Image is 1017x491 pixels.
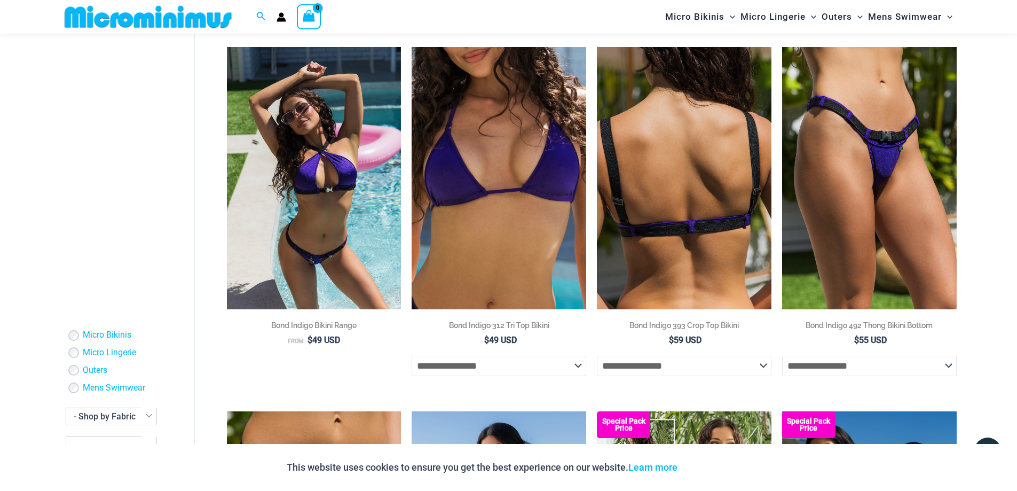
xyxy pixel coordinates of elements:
span: - Shop by Fabric [66,408,156,425]
bdi: 55 USD [854,335,887,345]
bdi: 49 USD [308,335,340,345]
a: Bond Indigo 312 Tri Top Bikini [412,320,586,334]
button: Accept [685,455,731,480]
span: Menu Toggle [942,3,952,30]
a: Bond Indigo 492 Thong Bikini 02Bond Indigo 492 Thong Bikini 03Bond Indigo 492 Thong Bikini 03 [782,47,957,309]
a: Mens SwimwearMenu ToggleMenu Toggle [865,3,955,30]
a: Learn more [628,462,677,473]
h2: Bond Indigo Bikini Range [227,320,401,331]
span: $ [854,335,859,345]
a: View Shopping Cart, empty [297,4,321,29]
a: Bond Indigo 492 Thong Bikini Bottom [782,320,957,334]
bdi: 59 USD [669,335,701,345]
img: Bond Indigo 312 Top 02 [412,47,586,309]
span: Outers [822,3,852,30]
a: Bond Indigo 393 Crop Top Bikini [597,320,771,334]
a: Mens Swimwear [83,383,145,394]
a: Bond Indigo Bikini Range [227,320,401,334]
h2: Bond Indigo 312 Tri Top Bikini [412,320,586,331]
b: Special Pack Price [597,418,650,432]
span: Menu Toggle [852,3,863,30]
p: This website uses cookies to ensure you get the best experience on our website. [287,459,677,476]
img: Bond Indigo 393 Top 03 [597,47,771,309]
a: Account icon link [277,12,286,22]
a: Bond Indigo 312 Top 02Bond Indigo 312 Top 492 Thong Bikini 04Bond Indigo 312 Top 492 Thong Bikini 04 [412,47,586,309]
span: Mens Swimwear [868,3,942,30]
a: Bond Indigo 393 Top 285 Cheeky Bikini 10Bond Indigo 393 Top 285 Cheeky Bikini 04Bond Indigo 393 T... [227,47,401,309]
a: Micro LingerieMenu ToggleMenu Toggle [738,3,819,30]
h2: Bond Indigo 492 Thong Bikini Bottom [782,320,957,331]
a: Micro BikinisMenu ToggleMenu Toggle [663,3,738,30]
span: - Shop by Color [66,437,156,471]
img: Bond Indigo 492 Thong Bikini 02 [782,47,957,309]
b: Special Pack Price [782,418,835,432]
span: - Shop by Fabric [74,411,136,422]
a: OutersMenu ToggleMenu Toggle [819,3,865,30]
span: Menu Toggle [806,3,816,30]
bdi: 49 USD [484,335,517,345]
a: Micro Lingerie [83,347,136,358]
span: $ [308,335,312,345]
span: - Shop by Fabric [66,408,157,425]
span: - Shop by Color [66,437,157,472]
img: MM SHOP LOGO FLAT [60,5,236,29]
span: Menu Toggle [724,3,735,30]
a: Micro Bikinis [83,330,131,341]
nav: Site Navigation [661,2,957,32]
h2: Bond Indigo 393 Crop Top Bikini [597,320,771,331]
iframe: TrustedSite Certified [66,36,162,250]
a: Outers [83,365,107,376]
a: Search icon link [256,10,266,24]
span: $ [669,335,674,345]
span: Micro Lingerie [740,3,806,30]
a: Bond Indigo 393 Top 02Bond Indigo 393 Top 03Bond Indigo 393 Top 03 [597,47,771,309]
span: $ [484,335,489,345]
span: Micro Bikinis [665,3,724,30]
img: Bond Indigo 393 Top 285 Cheeky Bikini 10 [227,47,401,309]
span: From: [288,338,305,345]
